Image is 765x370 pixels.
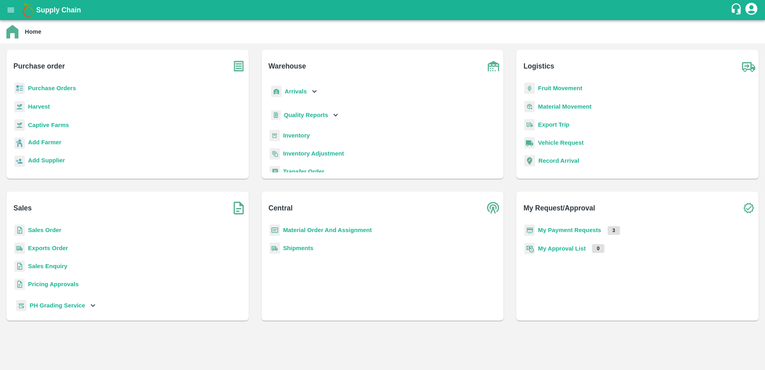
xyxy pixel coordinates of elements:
a: Inventory Adjustment [283,150,344,157]
div: Arrivals [270,83,319,101]
a: Transfer Order [283,168,324,175]
a: Record Arrival [538,158,579,164]
button: open drawer [2,1,20,19]
a: Sales Enquiry [28,263,67,269]
a: Material Movement [538,103,592,110]
img: purchase [229,56,249,76]
img: material [524,101,535,113]
div: customer-support [730,3,744,17]
a: Supply Chain [36,4,730,16]
img: inventory [270,148,280,160]
a: Export Trip [538,121,569,128]
img: farmer [14,137,25,149]
b: Purchase order [14,61,65,72]
img: supplier [14,156,25,167]
img: truck [739,56,759,76]
a: My Payment Requests [538,227,601,233]
img: sales [14,279,25,290]
img: harvest [14,119,25,131]
img: sales [14,261,25,272]
img: qualityReport [271,110,281,120]
img: soSales [229,198,249,218]
b: Quality Reports [284,112,328,118]
img: payment [524,224,535,236]
b: PH Grading Service [30,302,85,309]
img: approval [524,243,535,255]
img: shipments [14,243,25,254]
a: Inventory [283,132,310,139]
b: Central [268,202,292,214]
a: Pricing Approvals [28,281,79,287]
img: vehicle [524,137,535,149]
a: Harvest [28,103,50,110]
img: centralMaterial [270,224,280,236]
img: whTransfer [270,166,280,178]
a: Sales Order [28,227,61,233]
b: Add Supplier [28,157,65,164]
img: warehouse [483,56,503,76]
img: fruit [524,83,535,94]
a: My Approval List [538,245,586,252]
img: home [6,25,18,38]
img: central [483,198,503,218]
img: logo [20,2,36,18]
a: Shipments [283,245,314,251]
b: Add Farmer [28,139,61,146]
div: account of current user [744,2,759,18]
b: Logistics [523,61,554,72]
p: 0 [592,244,604,253]
img: check [739,198,759,218]
b: Supply Chain [36,6,81,14]
b: Sales [14,202,32,214]
div: PH Grading Service [14,297,97,315]
b: My Request/Approval [523,202,595,214]
p: 3 [608,226,620,235]
img: sales [14,224,25,236]
img: whTracker [16,300,26,311]
a: Add Farmer [28,138,61,149]
b: Warehouse [268,61,306,72]
img: harvest [14,101,25,113]
img: reciept [14,83,25,94]
a: Vehicle Request [538,140,584,146]
a: Exports Order [28,245,68,251]
img: shipments [270,243,280,254]
a: Fruit Movement [538,85,582,91]
a: Purchase Orders [28,85,76,91]
img: delivery [524,119,535,131]
a: Captive Farms [28,122,69,128]
img: recordArrival [524,155,535,166]
a: Material Order And Assignment [283,227,372,233]
b: Arrivals [285,88,307,95]
div: Quality Reports [270,107,340,123]
img: whArrival [271,86,282,97]
img: whInventory [270,130,280,142]
a: Add Supplier [28,156,65,167]
b: Home [25,28,41,35]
